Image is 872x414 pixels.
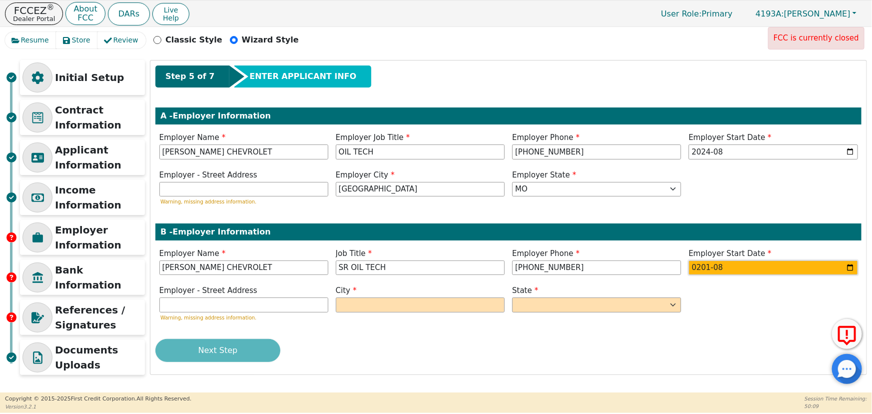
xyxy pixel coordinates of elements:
button: DARs [108,2,150,25]
p: Initial Setup [55,70,142,85]
div: Income Information [20,180,145,215]
span: Job Title [336,249,372,258]
p: FCCEZ [13,5,55,15]
span: Employer City [336,170,395,179]
span: Employer State [512,170,576,179]
p: Dealer Portal [13,15,55,22]
span: State [512,286,538,295]
p: Copyright © 2015- 2025 First Credit Corporation. [5,395,191,403]
p: Primary [651,4,743,23]
p: Documents Uploads [55,342,142,372]
div: Employer Information [20,220,145,255]
span: City [336,286,357,295]
div: References / Signatures [20,300,145,335]
p: A - Employer Information [160,110,857,122]
p: Contract Information [55,102,142,132]
span: Review [113,35,138,45]
span: Resume [21,35,49,45]
p: FCC [73,14,97,22]
p: Session Time Remaining: [805,395,867,402]
p: 50:09 [805,402,867,410]
span: Store [72,35,90,45]
p: Employer Information [55,222,142,252]
span: Employer Start Date [689,249,772,258]
button: AboutFCC [65,2,105,25]
p: About [73,5,97,13]
p: Applicant Information [55,142,142,172]
button: Store [56,32,98,48]
p: Income Information [55,182,142,212]
span: Step 5 of 7 [165,70,214,82]
div: Applicant Information [20,140,145,175]
a: User Role:Primary [651,4,743,23]
span: Employer Start Date [689,133,772,142]
span: Employer - Street Address [159,170,257,179]
span: 4193A: [756,9,784,18]
input: 303-867-5309 x104 [512,260,681,275]
span: ENTER APPLICANT INFO [249,70,356,82]
input: YYYY-MM-DD [689,144,858,159]
span: Employer Phone [512,133,580,142]
span: Employer Job Title [336,133,410,142]
div: Initial Setup [20,60,145,95]
div: Bank Information [20,260,145,295]
span: Help [163,14,179,22]
span: Employer Phone [512,249,580,258]
span: Employer Name [159,133,226,142]
span: Employer - Street Address [159,286,257,295]
span: User Role : [661,9,702,18]
div: Documents Uploads [20,340,145,375]
p: Version 3.2.1 [5,403,191,410]
span: [PERSON_NAME] [756,9,851,18]
p: B - Employer Information [160,226,857,238]
input: 303-867-5309 x104 [512,144,681,159]
span: FCC is currently closed [774,33,859,42]
span: Live [163,6,179,14]
button: Resume [5,32,56,48]
span: All Rights Reserved. [136,395,191,402]
input: YYYY-MM-DD [689,260,858,275]
span: Employer Name [159,249,226,258]
button: LiveHelp [152,3,189,25]
div: Contract Information [20,100,145,135]
sup: ® [47,3,54,12]
button: Report Error to FCC [832,319,862,349]
button: FCCEZ®Dealer Portal [5,2,63,25]
p: References / Signatures [55,302,142,332]
p: Classic Style [165,34,222,46]
p: Bank Information [55,262,142,292]
button: 4193A:[PERSON_NAME] [745,6,867,21]
p: Wizard Style [242,34,299,46]
p: Warning, missing address information. [160,199,327,204]
button: Review [97,32,146,48]
p: Warning, missing address information. [160,315,327,320]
